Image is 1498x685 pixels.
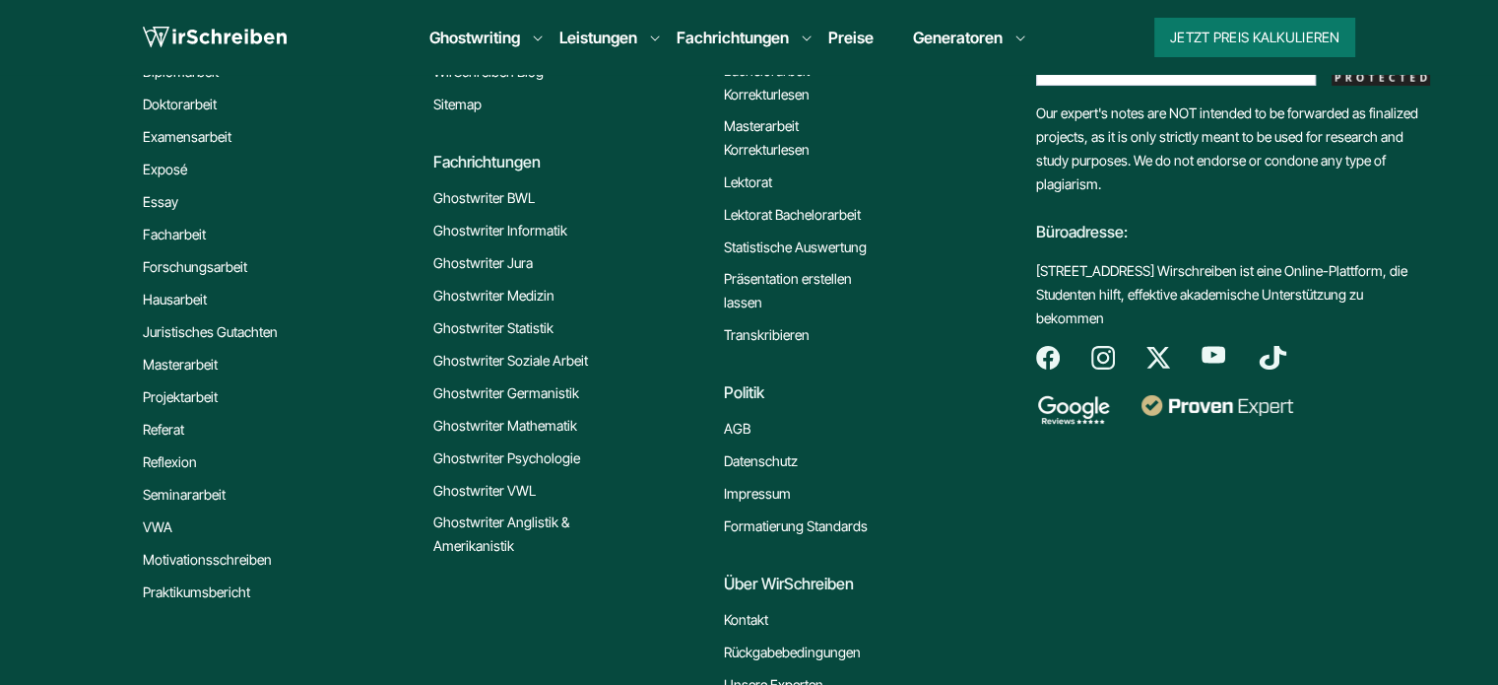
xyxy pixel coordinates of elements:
[143,255,247,279] a: Forschungsarbeit
[724,514,868,538] a: Formatierung Standards
[724,59,881,106] a: Bachelorarbeit Korrekturlesen
[724,236,867,259] a: Statistische Auswertung
[433,284,554,308] a: Ghostwriter Medizin
[143,190,178,214] a: Essay
[433,251,533,275] a: Ghostwriter Jura
[724,449,798,473] a: Datenschutz
[913,26,1003,49] a: Generatoren
[433,349,588,373] a: Ghostwriter Soziale Arbeit
[828,28,874,47] a: Preise
[143,288,207,311] a: Hausarbeit
[559,26,637,49] a: Leistungen
[724,380,997,404] div: Politik
[1146,346,1170,370] img: twitter
[724,572,997,595] div: Über WirSchreiben
[1036,346,1060,370] img: facebook
[724,323,810,347] a: Transkribieren
[1091,346,1115,370] img: instagram
[724,641,861,664] a: Rückgabebedingungen
[433,219,567,242] a: Ghostwriter Informatik
[143,23,287,52] img: logo wirschreiben
[1036,196,1430,259] div: Büroadresse:
[1202,346,1225,364] img: youtube
[433,414,577,438] a: Ghostwriter Mathematik
[143,223,206,246] a: Facharbeit
[433,316,554,340] a: Ghostwriter Statistik
[433,446,580,470] a: Ghostwriter Psychologie
[1257,346,1288,370] img: tiktok
[724,114,881,162] a: Masterarbeit Korrekturlesen
[1154,18,1355,57] button: Jetzt Preis kalkulieren
[724,608,768,632] a: Kontakt
[143,320,278,344] a: Juristisches Gutachten
[433,511,591,558] a: Ghostwriter Anglistik & Amerikanistik
[724,203,861,227] a: Lektorat Bachelorarbeit
[724,482,791,506] a: Impressum
[677,26,789,49] a: Fachrichtungen
[1036,395,1110,425] img: google reviews
[143,385,218,409] a: Projektarbeit
[143,125,231,149] a: Examensarbeit
[433,479,536,503] a: Ghostwriter VWL
[143,450,197,474] a: Reflexion
[1036,102,1430,346] div: Our expert's notes are NOT intended to be forwarded as finalized projects, as it is only strictly...
[143,483,226,507] a: Seminararbeit
[143,93,217,116] a: Doktorarbeit
[433,150,706,173] div: Fachrichtungen
[143,158,187,181] a: Exposé
[429,26,520,49] a: Ghostwriting
[724,267,881,314] a: Präsentation erstellen lassen
[433,381,579,405] a: Ghostwriter Germanistik
[724,171,772,194] a: Lektorat
[143,353,218,377] a: Masterarbeit
[143,418,184,442] a: Referat
[433,93,482,116] a: Sitemap
[143,581,250,604] a: Praktikumsbericht
[724,417,750,441] a: AGB
[1141,395,1293,416] img: proven expert
[143,515,172,539] a: VWA
[143,548,272,572] a: Motivationsschreiben
[433,186,535,210] a: Ghostwriter BWL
